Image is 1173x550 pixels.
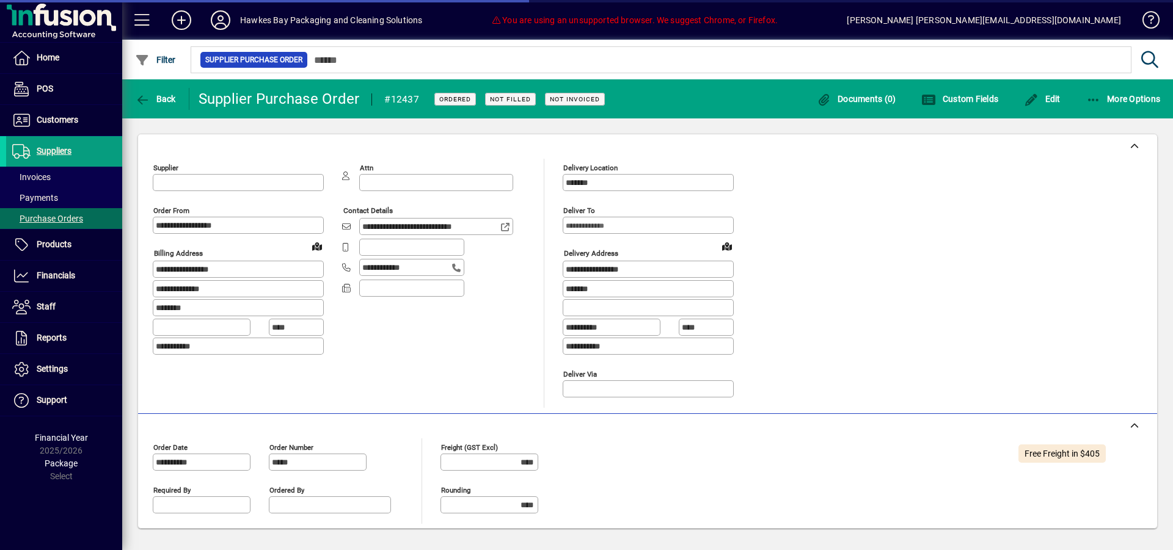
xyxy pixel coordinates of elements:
mat-label: Attn [360,164,373,172]
span: Not Invoiced [550,95,600,103]
div: Supplier Purchase Order [199,89,360,109]
span: Purchase Orders [12,214,83,223]
span: Reports [37,333,67,342]
mat-label: Ordered by [269,485,304,494]
span: Financials [37,270,75,280]
span: Home [37,52,59,62]
a: Purchase Orders [6,208,122,229]
button: Documents (0) [814,88,899,110]
a: Financials [6,261,122,291]
mat-label: Freight (GST excl) [441,443,498,451]
span: Edit [1024,94,1061,104]
span: Support [37,395,67,405]
a: POS [6,74,122,104]
a: Invoices [6,167,122,187]
mat-label: Supplier [153,164,178,172]
span: Suppliers [37,146,71,156]
span: Supplier Purchase Order [205,54,302,66]
button: More Options [1083,88,1164,110]
button: Back [132,88,179,110]
a: Settings [6,354,122,385]
div: Hawkes Bay Packaging and Cleaning Solutions [240,10,423,30]
span: Ordered [439,95,471,103]
a: Reports [6,323,122,353]
mat-label: Deliver via [563,369,597,378]
span: Filter [135,55,176,65]
span: Back [135,94,176,104]
button: Add [162,9,201,31]
div: #12437 [384,90,419,109]
mat-label: Deliver To [563,206,595,215]
button: Filter [132,49,179,71]
a: Support [6,385,122,416]
span: Settings [37,364,68,374]
a: Products [6,230,122,260]
span: Financial Year [35,433,88,443]
span: Free Freight in $405 [1025,449,1100,458]
span: Customers [37,115,78,125]
span: Custom Fields [921,94,998,104]
span: POS [37,84,53,93]
span: Documents (0) [817,94,896,104]
span: Staff [37,302,56,311]
mat-label: Order number [269,443,313,451]
span: Invoices [12,172,51,182]
span: Payments [12,193,58,203]
button: Custom Fields [918,88,1001,110]
button: Edit [1021,88,1064,110]
a: Payments [6,187,122,208]
a: Customers [6,105,122,136]
mat-label: Delivery Location [563,164,618,172]
mat-label: Order date [153,443,188,451]
div: [PERSON_NAME] [PERSON_NAME][EMAIL_ADDRESS][DOMAIN_NAME] [847,10,1121,30]
a: Home [6,43,122,73]
span: Not Filled [490,95,531,103]
span: You are using an unsupported browser. We suggest Chrome, or Firefox. [492,15,778,25]
mat-label: Order from [153,206,189,215]
a: Knowledge Base [1133,2,1158,42]
a: Staff [6,292,122,322]
mat-label: Rounding [441,485,470,494]
span: Products [37,239,71,249]
a: View on map [717,236,737,256]
button: Profile [201,9,240,31]
mat-label: Required by [153,485,191,494]
span: Package [45,458,78,468]
span: More Options [1086,94,1161,104]
a: View on map [307,236,327,256]
app-page-header-button: Back [122,88,189,110]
